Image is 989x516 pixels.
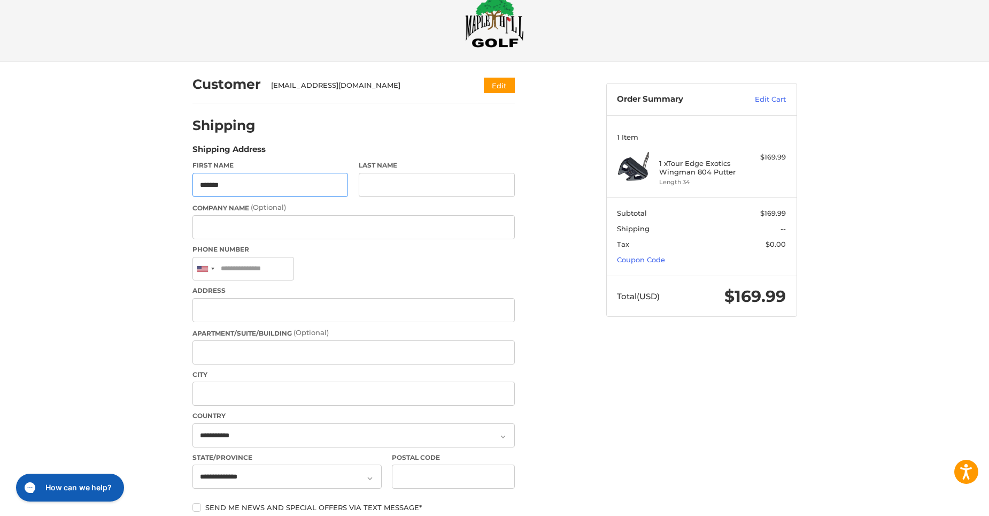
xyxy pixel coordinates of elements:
li: Length 34 [659,178,741,187]
legend: Shipping Address [192,143,266,161]
small: (Optional) [293,328,329,337]
span: Subtotal [617,209,647,217]
span: Total (USD) [617,291,660,301]
span: $169.99 [724,286,786,306]
h2: Shipping [192,117,256,134]
span: -- [781,224,786,233]
div: United States: +1 [193,257,218,280]
label: Country [192,411,515,421]
a: Edit Cart [732,94,786,105]
label: First Name [192,161,349,170]
label: Company Name [192,202,515,213]
label: Address [192,286,515,295]
span: $169.99 [760,209,786,217]
div: [EMAIL_ADDRESS][DOMAIN_NAME] [271,80,463,91]
div: $169.99 [744,152,786,163]
h2: Customer [192,76,261,93]
label: City [192,370,515,380]
a: Coupon Code [617,255,665,264]
small: (Optional) [251,203,286,211]
label: Send me news and special offers via text message* [192,503,515,512]
h4: 1 x Tour Edge Exotics Wingman 804 Putter [659,159,741,177]
label: Last Name [359,161,515,170]
label: Apartment/Suite/Building [192,328,515,338]
iframe: Gorgias live chat messenger [11,470,127,505]
label: State/Province [192,453,382,462]
button: Edit [484,78,515,93]
h3: Order Summary [617,94,732,105]
label: Postal Code [392,453,515,462]
span: $0.00 [766,240,786,248]
span: Shipping [617,224,650,233]
span: Tax [617,240,629,248]
h3: 1 Item [617,133,786,141]
label: Phone Number [192,245,515,254]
